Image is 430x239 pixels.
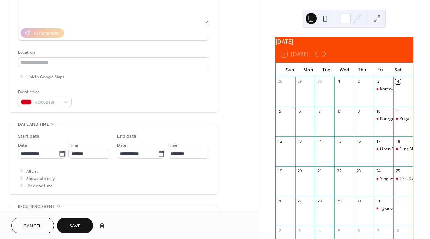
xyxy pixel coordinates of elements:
div: Open MIC Night [380,146,411,152]
div: 5 [336,228,342,233]
div: Sat [389,63,407,77]
div: 19 [278,168,283,174]
div: 24 [376,168,381,174]
div: [DATE] [276,37,413,46]
div: 17 [376,138,381,144]
div: Yoga [393,116,413,122]
div: Wed [335,63,353,77]
div: 4 [317,228,322,233]
div: Location [18,49,208,56]
span: Date and time [18,121,49,128]
div: 22 [336,168,342,174]
span: Date [117,142,126,149]
div: 20 [297,168,303,174]
div: Event color [18,88,70,96]
div: 14 [317,138,322,144]
div: 3 [297,228,303,233]
div: 26 [278,198,283,203]
div: 13 [297,138,303,144]
span: Hide end time [26,182,53,190]
div: Thu [353,63,371,77]
span: Recurring event [18,203,55,210]
div: Sun [281,63,299,77]
div: Mon [299,63,317,77]
div: 1 [336,79,342,84]
div: 2 [356,79,361,84]
div: Tue [317,63,335,77]
span: Date [18,142,27,149]
div: 16 [356,138,361,144]
div: Kareokee [380,86,399,92]
div: 6 [356,228,361,233]
div: Tyke or Treat 1-4 [380,205,413,211]
div: 7 [317,109,322,114]
div: 30 [317,79,322,84]
div: 29 [297,79,303,84]
span: Save [69,223,81,230]
div: 8 [395,228,401,233]
span: All day [26,168,38,175]
div: 10 [376,109,381,114]
div: 27 [297,198,303,203]
div: 21 [317,168,322,174]
div: Fri [371,63,389,77]
div: Line Dancing [393,176,413,182]
div: 18 [395,138,401,144]
div: 2 [278,228,283,233]
div: 9 [356,109,361,114]
span: Time [168,142,177,149]
div: 29 [336,198,342,203]
div: Start date [18,133,39,140]
div: Tyke or Treat 1-4 [374,205,393,211]
button: Cancel [11,218,54,233]
div: 28 [278,79,283,84]
div: Open MIC Night [374,146,393,152]
div: 5 [278,109,283,114]
div: 23 [356,168,361,174]
div: 7 [376,228,381,233]
div: 4 [395,79,401,84]
div: 6 [297,109,303,114]
div: End date [117,133,137,140]
div: 8 [336,109,342,114]
div: 1 [395,198,401,203]
div: 3 [376,79,381,84]
div: Kareokee [374,86,393,92]
span: Cancel [23,223,42,230]
div: Singles Mixer [374,176,393,182]
div: 31 [376,198,381,203]
span: Show date only [26,175,55,182]
div: 28 [317,198,322,203]
div: Singles Mixer [380,176,406,182]
div: Girls Night Out [393,146,413,152]
div: Yoga [400,116,409,122]
div: 30 [356,198,361,203]
div: 25 [395,168,401,174]
span: #D0021BFF [35,99,60,106]
div: 11 [395,109,401,114]
span: Time [68,142,78,149]
div: Kadzgone @3 Music Bingo [374,116,393,122]
span: Link to Google Maps [26,73,65,81]
div: Girls Night Out [400,146,428,152]
div: 15 [336,138,342,144]
div: 12 [278,138,283,144]
button: Save [57,218,93,233]
div: Line Dancing [400,176,425,182]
